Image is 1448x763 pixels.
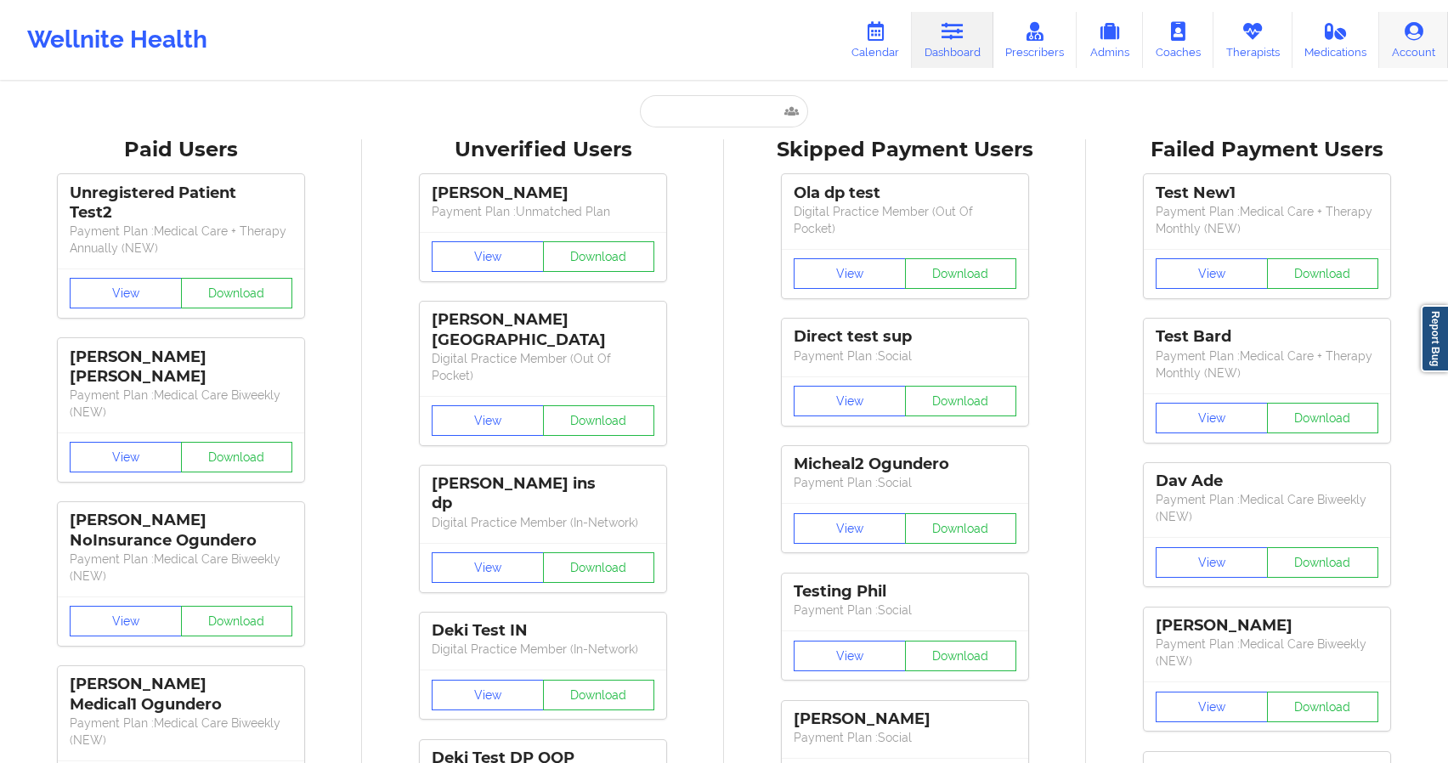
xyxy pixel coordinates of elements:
button: View [1156,258,1268,289]
button: Download [1267,547,1379,578]
button: Download [543,552,655,583]
button: View [794,641,906,671]
p: Digital Practice Member (In-Network) [432,641,654,658]
a: Dashboard [912,12,993,68]
p: Payment Plan : Medical Care + Therapy Annually (NEW) [70,223,292,257]
button: View [794,258,906,289]
button: Download [905,513,1017,544]
p: Payment Plan : Medical Care Biweekly (NEW) [1156,636,1378,670]
div: [PERSON_NAME] [794,709,1016,729]
p: Digital Practice Member (In-Network) [432,514,654,531]
button: Download [181,606,293,636]
button: View [1156,692,1268,722]
div: [PERSON_NAME] [1156,616,1378,636]
div: Direct test sup [794,327,1016,347]
a: Admins [1077,12,1143,68]
a: Medications [1292,12,1380,68]
button: Download [905,258,1017,289]
div: Unverified Users [374,137,712,163]
button: View [432,552,544,583]
div: [PERSON_NAME] NoInsurance Ogundero [70,511,292,550]
div: Testing Phil [794,582,1016,602]
a: Report Bug [1421,305,1448,372]
p: Payment Plan : Medical Care Biweekly (NEW) [70,551,292,585]
button: Download [181,278,293,308]
button: Download [543,405,655,436]
button: Download [1267,403,1379,433]
div: [PERSON_NAME] Medical1 Ogundero [70,675,292,714]
div: Ola dp test [794,184,1016,203]
p: Payment Plan : Medical Care + Therapy Monthly (NEW) [1156,348,1378,381]
p: Digital Practice Member (Out Of Pocket) [794,203,1016,237]
button: Download [1267,692,1379,722]
div: Paid Users [12,137,350,163]
div: Failed Payment Users [1098,137,1436,163]
div: Micheal2 Ogundero [794,455,1016,474]
button: View [1156,403,1268,433]
p: Payment Plan : Social [794,729,1016,746]
button: View [70,606,182,636]
button: View [1156,547,1268,578]
p: Payment Plan : Social [794,474,1016,491]
div: Skipped Payment Users [736,137,1074,163]
div: Unregistered Patient Test2 [70,184,292,223]
button: View [70,442,182,472]
p: Payment Plan : Medical Care + Therapy Monthly (NEW) [1156,203,1378,237]
a: Account [1379,12,1448,68]
button: Download [905,641,1017,671]
p: Payment Plan : Medical Care Biweekly (NEW) [70,387,292,421]
button: Download [543,680,655,710]
button: Download [1267,258,1379,289]
div: [PERSON_NAME] ins dp [432,474,654,513]
a: Coaches [1143,12,1213,68]
button: View [794,386,906,416]
button: View [432,680,544,710]
div: Deki Test IN [432,621,654,641]
a: Prescribers [993,12,1078,68]
p: Payment Plan : Unmatched Plan [432,203,654,220]
div: [PERSON_NAME] [GEOGRAPHIC_DATA] [432,310,654,349]
button: View [70,278,182,308]
p: Digital Practice Member (Out Of Pocket) [432,350,654,384]
p: Payment Plan : Medical Care Biweekly (NEW) [70,715,292,749]
p: Payment Plan : Social [794,348,1016,365]
div: Test New1 [1156,184,1378,203]
a: Calendar [839,12,912,68]
div: [PERSON_NAME] [PERSON_NAME] [70,348,292,387]
a: Therapists [1213,12,1292,68]
button: View [432,405,544,436]
button: Download [181,442,293,472]
button: View [794,513,906,544]
div: [PERSON_NAME] [432,184,654,203]
button: View [432,241,544,272]
p: Payment Plan : Medical Care Biweekly (NEW) [1156,491,1378,525]
div: Test Bard [1156,327,1378,347]
button: Download [543,241,655,272]
button: Download [905,386,1017,416]
p: Payment Plan : Social [794,602,1016,619]
div: Dav Ade [1156,472,1378,491]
